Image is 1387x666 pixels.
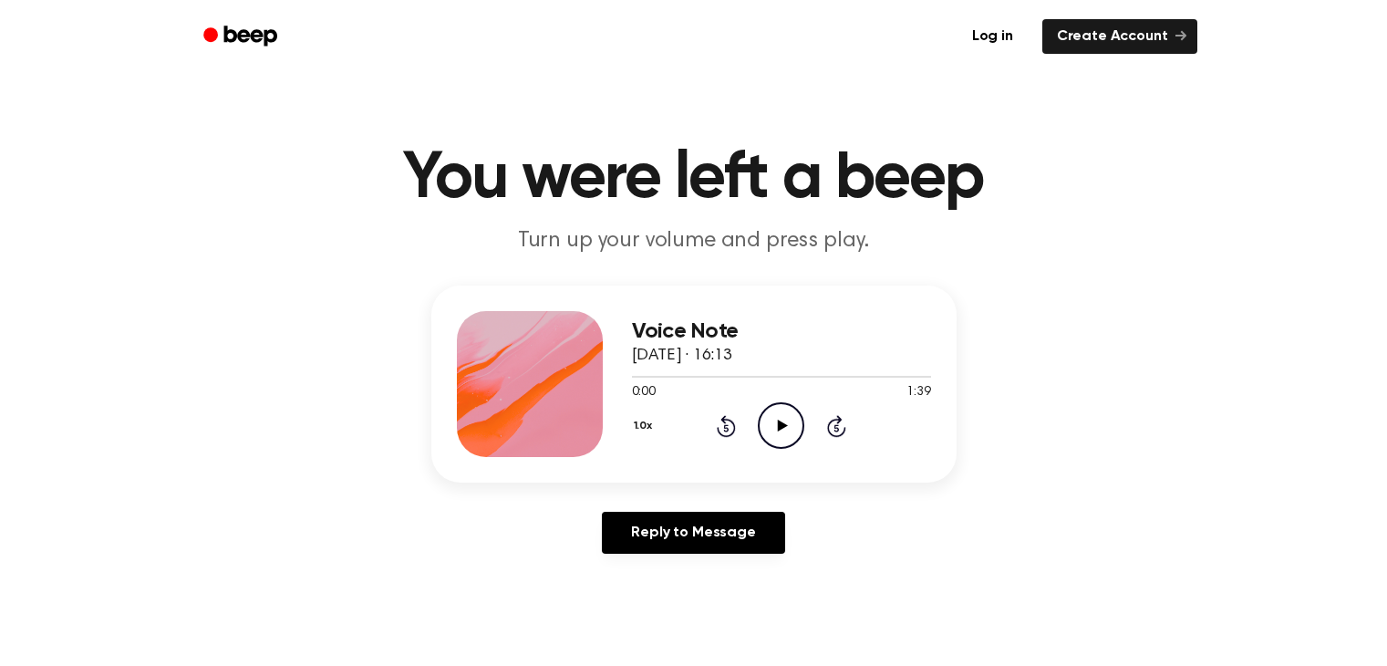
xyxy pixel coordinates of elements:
span: 0:00 [632,383,656,402]
p: Turn up your volume and press play. [344,226,1044,256]
a: Reply to Message [602,512,784,554]
span: [DATE] · 16:13 [632,348,732,364]
button: 1.0x [632,411,659,442]
a: Create Account [1042,19,1197,54]
h3: Voice Note [632,319,931,344]
span: 1:39 [906,383,930,402]
a: Beep [191,19,294,55]
h1: You were left a beep [227,146,1161,212]
a: Log in [954,16,1031,57]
